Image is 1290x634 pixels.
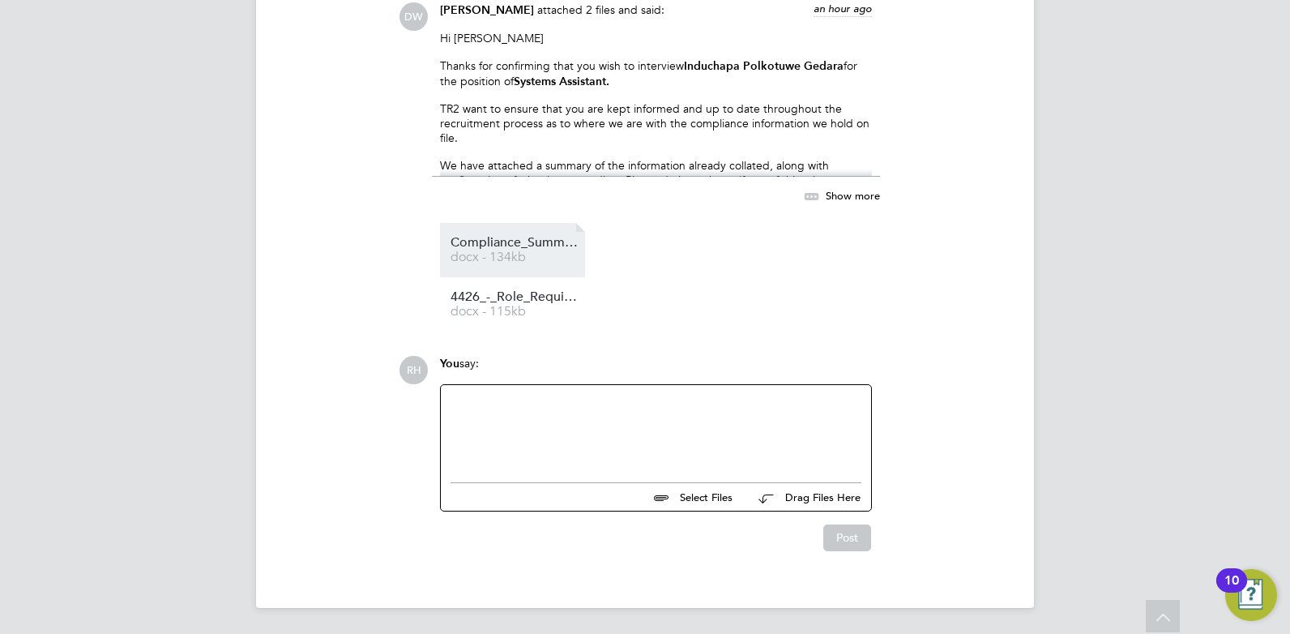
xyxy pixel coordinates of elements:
span: [PERSON_NAME] [440,3,534,17]
span: attached 2 files and said: [537,2,664,17]
strong: Systems Assistant. [514,75,609,88]
span: docx - 115kb [451,306,580,318]
strong: Induchapa Polkotuwe Gedara [684,59,844,73]
span: You [440,357,459,371]
p: Thanks for confirming that you wish to interview for the position of [440,58,872,89]
span: Show more [826,189,880,203]
div: say: [440,356,872,384]
span: an hour ago [814,2,872,15]
button: Post [823,525,871,550]
span: RH [399,356,428,384]
span: DW [399,2,428,31]
a: 4426_-_Role_Requirements docx - 115kb [451,291,580,318]
div: 10 [1224,580,1239,602]
p: TR2 want to ensure that you are kept informed and up to date throughout the recruitment process a... [440,101,872,146]
span: Compliance_Summary_INDUCHAPA__POLKOTUWE_GEDARA [451,237,580,249]
span: 4426_-_Role_Requirements [451,291,580,303]
span: docx - 134kb [451,251,580,263]
button: Open Resource Center, 10 new notifications [1225,569,1277,621]
button: Drag Files Here [745,481,861,515]
p: We have attached a summary of the information already collated, along with confirmation of what i... [440,158,872,217]
p: Hi [PERSON_NAME] [440,31,872,45]
a: Compliance_Summary_INDUCHAPA__POLKOTUWE_GEDARA docx - 134kb [451,237,580,263]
